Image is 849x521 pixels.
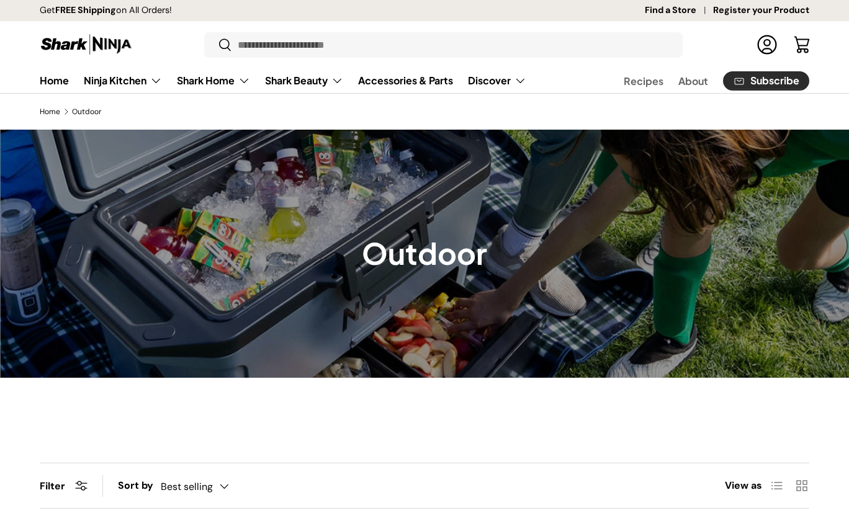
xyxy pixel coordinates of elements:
[460,68,534,93] summary: Discover
[594,68,809,93] nav: Secondary
[645,4,713,17] a: Find a Store
[177,68,250,93] a: Shark Home
[169,68,258,93] summary: Shark Home
[161,476,254,497] button: Best selling
[40,32,133,56] img: Shark Ninja Philippines
[258,68,351,93] summary: Shark Beauty
[713,4,809,17] a: Register your Product
[725,478,762,493] span: View as
[40,479,88,492] button: Filter
[40,108,60,115] a: Home
[161,481,213,492] span: Best selling
[55,4,116,16] strong: FREE Shipping
[40,68,526,93] nav: Primary
[40,68,69,92] a: Home
[118,478,161,493] label: Sort by
[624,69,663,93] a: Recipes
[40,479,65,492] span: Filter
[358,68,453,92] a: Accessories & Parts
[40,4,172,17] p: Get on All Orders!
[40,106,809,117] nav: Breadcrumbs
[468,68,526,93] a: Discover
[72,108,102,115] a: Outdoor
[678,69,708,93] a: About
[265,68,343,93] a: Shark Beauty
[84,68,162,93] a: Ninja Kitchen
[362,235,487,272] h1: Outdoor
[76,68,169,93] summary: Ninja Kitchen
[723,71,809,91] a: Subscribe
[750,76,799,86] span: Subscribe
